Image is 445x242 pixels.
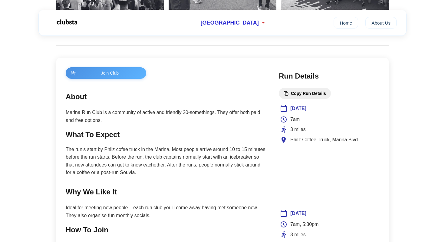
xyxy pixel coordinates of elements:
[290,126,306,133] span: 3 miles
[280,150,378,195] iframe: Club Location Map
[66,91,267,103] h2: About
[279,70,379,82] h2: Run Details
[66,129,267,140] h2: What To Expect
[66,204,267,219] p: Ideal for meeting new people – each run club you'll come away having met someone new. They also o...
[66,146,267,176] p: The run's start by Philz cofee truck in the Marina. Most people arrive around 10 to 15 minutes be...
[66,67,146,79] button: Join Club
[290,220,318,228] span: 7am, 5:30pm
[66,109,267,124] p: Marina Run Club is a community of active and friendly 20-somethings. They offer both paid and fre...
[365,17,397,29] a: About Us
[290,210,306,217] span: [DATE]
[66,67,267,79] a: Join Club
[279,88,331,99] button: Copy Run Details
[290,105,306,113] span: [DATE]
[200,20,259,26] span: [GEOGRAPHIC_DATA]
[290,231,306,239] span: 3 miles
[290,116,300,123] span: 7am
[66,186,267,198] h2: Why We Like It
[334,17,358,29] a: Home
[78,71,141,76] span: Join Club
[66,224,267,236] h2: How To Join
[48,15,85,30] img: Logo
[290,136,358,144] span: Philz Coffee Truck, Marina Blvd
